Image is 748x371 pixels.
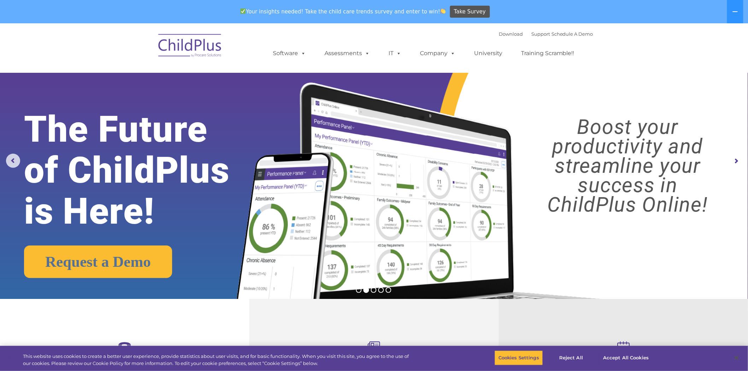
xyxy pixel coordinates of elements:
[381,46,408,60] a: IT
[266,46,313,60] a: Software
[499,31,523,37] a: Download
[98,76,128,81] span: Phone number
[499,31,593,37] font: |
[551,31,593,37] a: Schedule A Demo
[531,31,550,37] a: Support
[549,351,593,365] button: Reject All
[240,8,246,14] img: ✅
[155,29,226,64] img: ChildPlus by Procare Solutions
[450,6,490,18] a: Take Survey
[413,46,462,60] a: Company
[514,46,582,60] a: Training Scramble!!
[24,109,263,232] rs-layer: The Future of ChildPlus is Here!
[467,46,509,60] a: University
[517,117,739,214] rs-layer: Boost your productivity and streamline your success in ChildPlus Online!
[454,6,486,18] span: Take Survey
[440,8,446,14] img: 👏
[23,353,411,367] div: This website uses cookies to create a better user experience, provide statistics about user visit...
[599,351,653,365] button: Accept All Cookies
[98,47,120,52] span: Last name
[317,46,377,60] a: Assessments
[729,350,744,366] button: Close
[24,246,172,278] a: Request a Demo
[237,5,449,18] span: Your insights needed! Take the child care trends survey and enter to win!
[495,351,543,365] button: Cookies Settings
